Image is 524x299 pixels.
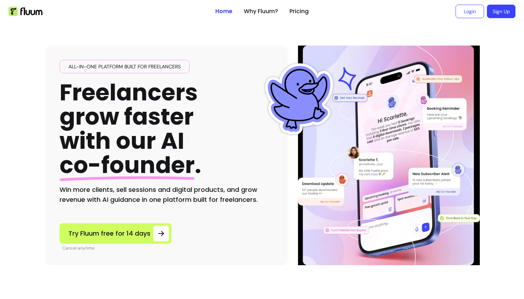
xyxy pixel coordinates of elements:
span: All-in-one platform built for freelancers [66,63,184,70]
h2: Win more clients, sell sessions and digital products, and grow revenue with AI guidance in one pl... [60,185,273,205]
img: Illustration of Fluum AI Co-Founder on a smartphone, showing solo business performance insights s... [299,46,479,265]
a: Why Fluum? [244,7,278,16]
p: Cancel anytime [62,245,171,251]
img: Fluum Duck sticker [263,63,335,135]
span: co-founder [60,149,195,181]
a: Pricing [289,7,309,16]
span: Try Fluum free for 14 days [68,229,150,238]
a: Home [215,7,232,16]
a: Sign Up [487,5,515,18]
a: Login [456,5,484,18]
h1: Freelancers grow faster with our AI . [60,80,201,178]
img: Fluum Logo [9,7,42,16]
a: Try Fluum free for 14 days [60,223,171,244]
